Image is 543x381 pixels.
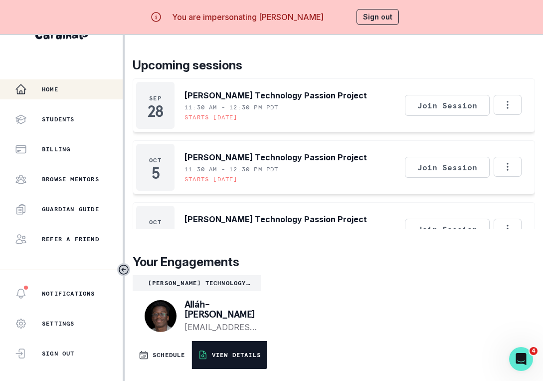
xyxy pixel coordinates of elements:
p: Browse Mentors [42,175,99,183]
p: Students [42,115,75,123]
p: Home [42,85,58,93]
p: [PERSON_NAME] Technology Passion Project [184,213,367,225]
p: Guardian Guide [42,205,99,213]
p: Billing [42,145,70,153]
p: SCHEDULE [153,351,185,359]
button: Sign out [357,9,399,25]
button: Options [494,219,522,239]
p: Sign Out [42,350,75,358]
button: Toggle sidebar [117,263,130,276]
p: Oct [149,218,162,226]
p: Refer a friend [42,235,99,243]
p: Starts [DATE] [184,175,238,183]
p: Sep [149,94,162,102]
iframe: Intercom live chat [509,347,533,371]
p: [PERSON_NAME] Technology Passion Project [184,151,367,163]
p: 11:30 AM - 12:30 PM PDT [184,227,279,235]
button: Join Session [405,95,490,116]
span: 4 [530,347,538,355]
button: VIEW DETAILS [192,341,267,369]
p: Notifications [42,290,95,298]
a: [EMAIL_ADDRESS][PERSON_NAME][DOMAIN_NAME] [184,321,258,333]
p: [PERSON_NAME] Technology Passion Project [137,279,257,287]
button: SCHEDULE [133,341,191,369]
p: VIEW DETAILS [212,351,261,359]
p: You are impersonating [PERSON_NAME] [172,11,324,23]
p: [PERSON_NAME] Technology Passion Project [184,89,367,101]
p: 11:30 AM - 12:30 PM PDT [184,103,279,111]
p: Upcoming sessions [133,56,535,74]
p: 11:30 AM - 12:30 PM PDT [184,165,279,173]
button: Join Session [405,219,490,240]
p: Your Engagements [133,253,535,271]
p: Alláh-[PERSON_NAME] [184,299,258,319]
button: Join Session [405,157,490,178]
button: Options [494,95,522,115]
p: 28 [148,106,163,116]
p: Starts [DATE] [184,113,238,121]
button: Options [494,157,522,177]
p: Oct [149,156,162,164]
p: Settings [42,320,75,328]
p: 5 [152,168,160,178]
